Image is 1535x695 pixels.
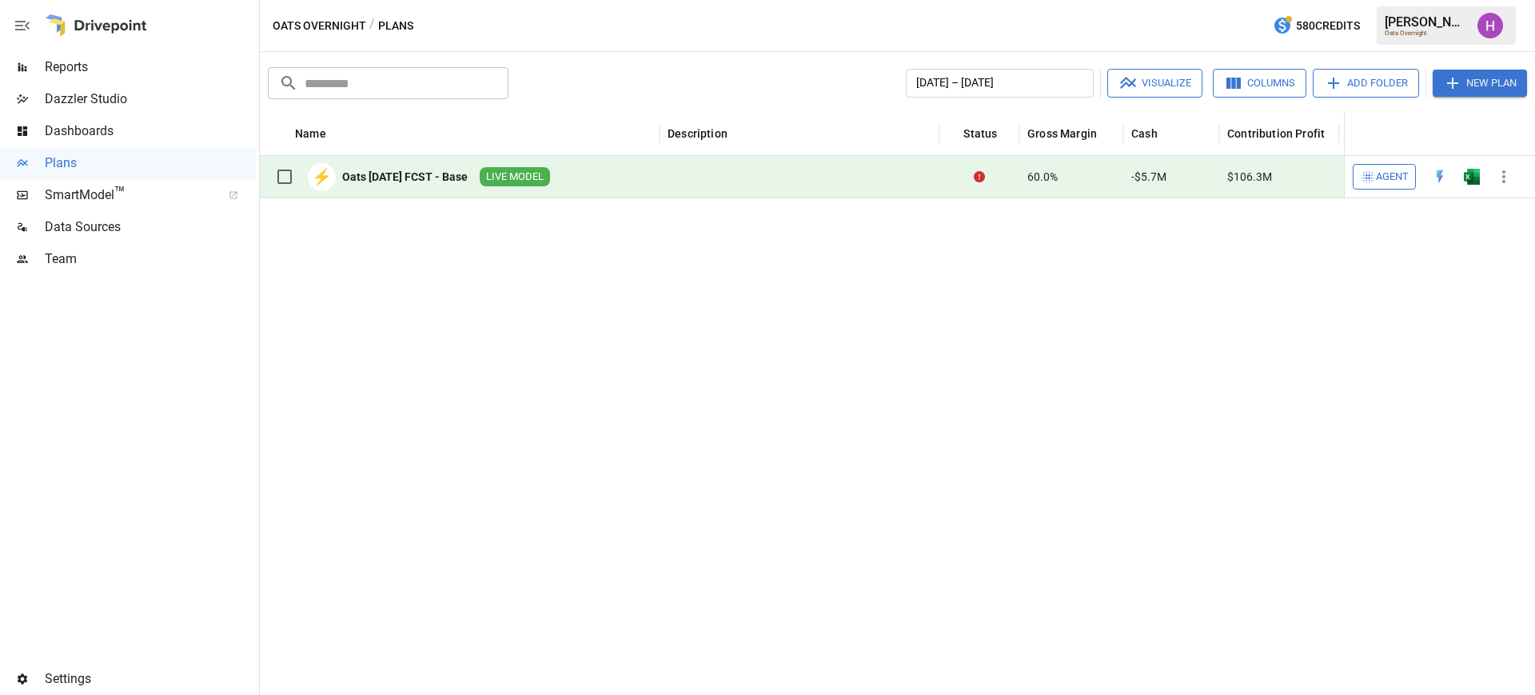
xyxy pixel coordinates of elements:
button: 580Credits [1266,11,1366,41]
span: Dashboards [45,122,256,141]
img: excel-icon.76473adf.svg [1464,169,1480,185]
span: $106.3M [1227,169,1272,185]
div: Cash [1131,127,1158,140]
span: Data Sources [45,218,256,237]
div: Open in Quick Edit [1432,169,1448,185]
span: 60.0% [1027,169,1058,185]
span: -$5.7M [1131,169,1166,185]
div: Name [295,127,326,140]
span: ™ [114,183,126,203]
div: Open in Excel [1464,169,1480,185]
button: Visualize [1107,69,1202,98]
button: New Plan [1433,70,1527,97]
div: / [369,16,375,36]
button: Add Folder [1313,69,1419,98]
span: Reports [45,58,256,77]
img: quick-edit-flash.b8aec18c.svg [1432,169,1448,185]
span: Agent [1376,168,1409,186]
span: 580 Credits [1296,16,1360,36]
div: [PERSON_NAME] [1385,14,1468,30]
div: Status [963,127,997,140]
span: SmartModel [45,186,211,205]
div: Gross Margin [1027,127,1097,140]
button: Oats Overnight [273,16,366,36]
span: Plans [45,154,256,173]
button: Harry Antonio [1468,3,1513,48]
div: Oats [DATE] FCST - Base [342,169,468,185]
div: ⚡ [308,163,336,191]
div: Description [668,127,728,140]
span: Team [45,250,256,269]
span: LIVE MODEL [480,170,550,185]
img: Harry Antonio [1477,13,1503,38]
span: Dazzler Studio [45,90,256,109]
button: Agent [1353,164,1416,190]
button: Columns [1213,69,1306,98]
span: Settings [45,669,256,689]
button: [DATE] – [DATE] [906,69,1094,98]
div: Oats Overnight [1385,30,1468,37]
div: Contribution Profit [1227,127,1325,140]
